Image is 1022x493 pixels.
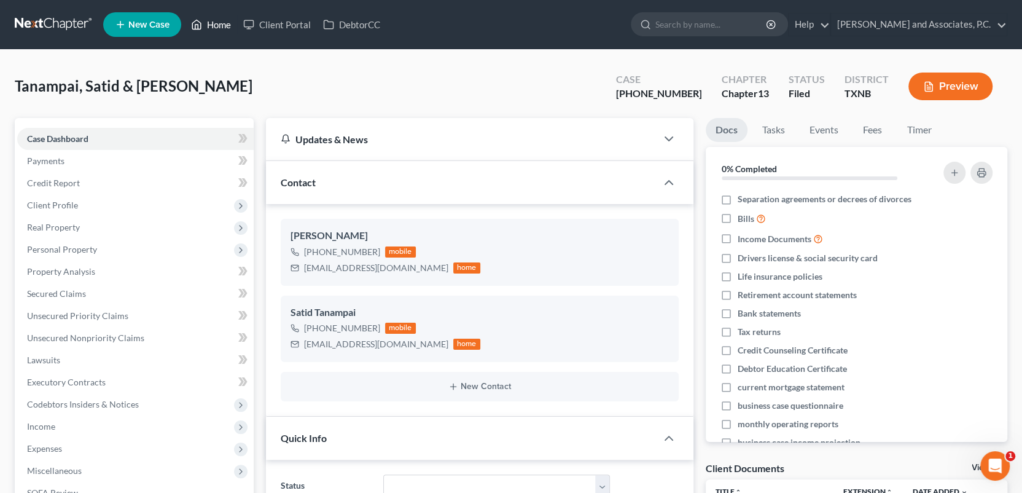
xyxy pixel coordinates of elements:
span: Credit Counseling Certificate [738,344,848,357]
span: Income [27,421,55,432]
div: [EMAIL_ADDRESS][DOMAIN_NAME] [304,262,448,274]
span: Expenses [27,443,62,454]
a: Executory Contracts [17,371,254,393]
span: Codebtors Insiders & Notices [27,399,139,409]
span: Secured Claims [27,288,86,299]
div: [PHONE_NUMBER] [304,246,380,258]
span: business case income projection [738,436,860,449]
span: Quick Info [281,432,327,444]
a: Lawsuits [17,349,254,371]
a: Unsecured Priority Claims [17,305,254,327]
a: Home [185,14,237,36]
span: current mortgage statement [738,381,845,393]
a: Fees [853,118,892,142]
a: Secured Claims [17,283,254,305]
div: Updates & News [281,133,642,146]
span: Life insurance policies [738,270,822,283]
a: [PERSON_NAME] and Associates, P.C. [831,14,1007,36]
div: Chapter [722,73,769,87]
span: Executory Contracts [27,377,106,387]
span: Unsecured Nonpriority Claims [27,333,144,343]
a: View All [972,463,1002,472]
span: Drivers license & social security card [738,252,878,264]
div: mobile [385,323,416,334]
span: Bank statements [738,307,801,320]
div: Status [789,73,825,87]
strong: 0% Completed [722,164,777,174]
span: Contact [281,176,316,188]
button: New Contact [291,382,669,392]
a: Docs [706,118,747,142]
div: [PERSON_NAME] [291,229,669,243]
a: Timer [897,118,942,142]
div: TXNB [845,87,889,101]
span: Client Profile [27,200,78,210]
span: Separation agreements or decrees of divorces [738,193,911,205]
span: New Case [128,20,170,30]
span: Payments [27,156,64,166]
span: 1 [1005,451,1015,461]
div: [PHONE_NUMBER] [304,322,380,334]
span: Credit Report [27,178,80,188]
div: Filed [789,87,825,101]
div: Satid Tanampai [291,306,669,320]
button: Preview [908,73,993,100]
span: Personal Property [27,244,97,254]
div: [PHONE_NUMBER] [616,87,702,101]
a: Tasks [752,118,795,142]
span: Bills [738,213,754,225]
div: mobile [385,246,416,258]
span: Retirement account statements [738,289,857,301]
a: DebtorCC [317,14,386,36]
a: Client Portal [237,14,317,36]
div: [EMAIL_ADDRESS][DOMAIN_NAME] [304,338,448,350]
div: Case [616,73,702,87]
span: Miscellaneous [27,465,82,476]
a: Unsecured Nonpriority Claims [17,327,254,349]
span: Debtor Education Certificate [738,363,847,375]
div: Client Documents [706,462,784,475]
a: Events [800,118,848,142]
span: Property Analysis [27,266,95,277]
div: home [453,339,480,350]
input: Search by name... [655,13,768,36]
a: Property Analysis [17,261,254,283]
span: Case Dashboard [27,133,88,144]
a: Credit Report [17,172,254,194]
span: Tax returns [738,326,781,338]
span: Income Documents [738,233,811,245]
span: Lawsuits [27,355,60,365]
span: Real Property [27,222,80,232]
a: Case Dashboard [17,128,254,150]
span: Tanampai, Satid & [PERSON_NAME] [15,77,252,95]
div: Chapter [722,87,769,101]
span: monthly operating reports [738,418,838,430]
a: Payments [17,150,254,172]
span: business case questionnaire [738,400,843,412]
div: home [453,262,480,274]
iframe: Intercom live chat [980,451,1010,481]
div: District [845,73,889,87]
a: Help [789,14,830,36]
span: Unsecured Priority Claims [27,310,128,321]
span: 13 [758,87,769,99]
